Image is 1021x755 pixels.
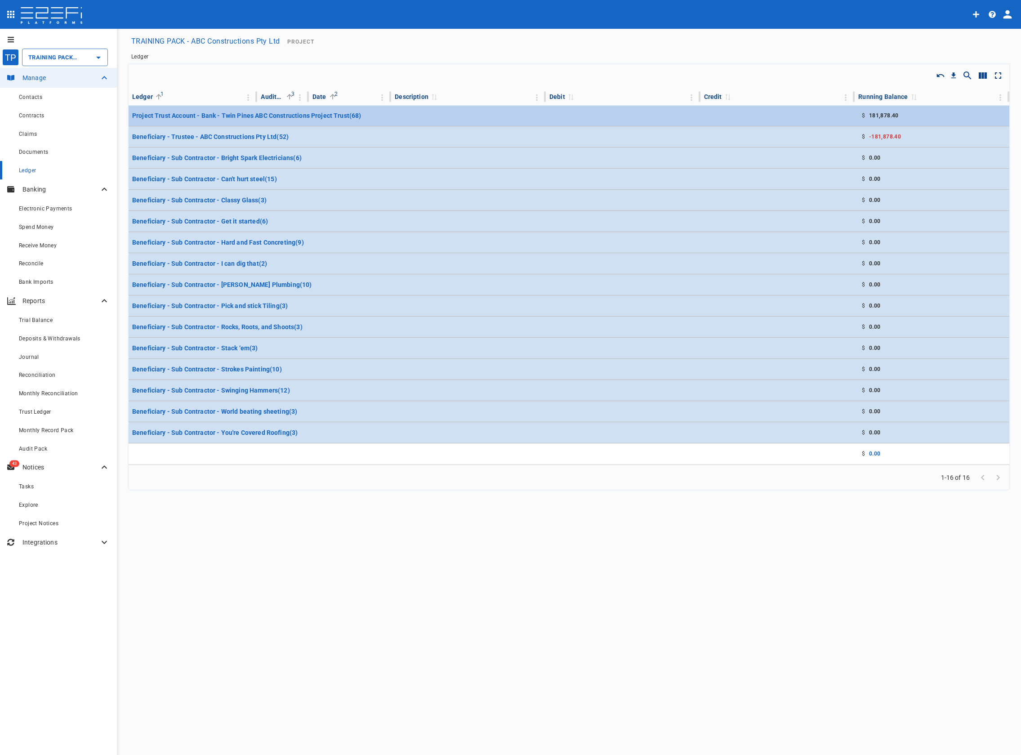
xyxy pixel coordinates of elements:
span: $ [862,324,865,330]
button: Column Actions [241,90,255,105]
span: Monthly Reconciliation [19,390,78,397]
a: Ledger [131,54,148,60]
span: -181,878.40 [869,134,901,140]
span: 0.00 [869,176,881,182]
div: AuditNumber [261,91,284,102]
p: Beneficiary - Sub Contractor - [PERSON_NAME] Plumbing ( 10 ) [132,280,312,289]
div: Ledger [132,91,153,102]
span: 0.00 [869,303,881,309]
span: 0.00 [869,324,881,330]
span: Bank Imports [19,279,54,285]
span: 43 [9,460,19,467]
button: Column Actions [293,90,307,105]
span: $ [862,387,865,393]
div: TP [2,49,19,66]
span: Project Notices [19,520,58,527]
p: Beneficiary - Sub Contractor - Can't hurt steel ( 15 ) [132,174,277,183]
span: $ [862,408,865,415]
span: 0.00 [869,260,881,267]
span: Sorted by Ledger ascending [153,93,164,101]
p: Beneficiary - Sub Contractor - Stack ‘em ( 3 ) [132,344,258,353]
button: Reset Sorting [934,69,947,82]
span: 0.00 [869,345,881,351]
span: 0.00 [869,239,881,246]
span: $ [862,176,865,182]
span: $ [862,197,865,203]
span: Sort by Running Balance descending [908,93,919,101]
input: TRAINING PACK - ABC Constructions Pty Ltd [26,53,79,62]
p: Notices [22,463,99,472]
button: Open [92,51,105,64]
p: Beneficiary - Sub Contractor - Hard and Fast Concreting ( 9 ) [132,238,304,247]
span: 3 [289,89,298,98]
div: Description [395,91,428,102]
span: Sort by Credit descending [722,93,733,101]
button: Show/Hide search [960,68,975,83]
span: Audit Pack [19,446,47,452]
span: Sort by Debit descending [565,93,576,101]
p: Beneficiary - Sub Contractor - I can dig that ( 2 ) [132,259,267,268]
p: Beneficiary - Sub Contractor - Get it started ( 6 ) [132,217,268,226]
span: Contracts [19,112,45,119]
span: 0.00 [869,155,881,161]
span: $ [862,134,865,140]
p: Beneficiary - Sub Contractor - World beating sheeting ( 3 ) [132,407,297,416]
span: Ledger [19,167,36,174]
span: Monthly Record Pack [19,427,74,433]
span: 0.00 [869,451,881,457]
span: 0.00 [869,387,881,393]
div: Credit [704,91,722,102]
span: $ [862,260,865,267]
span: 0.00 [869,218,881,224]
p: Beneficiary - Sub Contractor - Classy Glass ( 3 ) [132,196,267,205]
span: Contacts [19,94,42,100]
span: Spend Money [19,224,54,230]
span: $ [862,429,865,436]
span: Go to next page [990,473,1006,481]
span: Explore [19,502,38,508]
span: 0.00 [869,366,881,372]
span: $ [862,281,865,288]
p: Beneficiary - Sub Contractor - Pick and stick Tiling ( 3 ) [132,301,288,310]
span: 0.00 [869,281,881,288]
p: Project Trust Account - Bank - Twin Pines ABC Constructions Project Trust ( 68 ) [132,111,361,120]
span: $ [862,112,865,119]
span: $ [862,303,865,309]
span: Tasks [19,483,34,490]
button: Column Actions [530,90,544,105]
span: Journal [19,354,39,360]
p: Beneficiary - Sub Contractor - Strokes Painting ( 10 ) [132,365,282,374]
span: 181,878.40 [869,112,899,119]
span: Sorted by AuditNumber ascending [284,93,294,101]
button: Column Actions [684,90,699,105]
button: Column Actions [838,90,853,105]
p: Reports [22,296,99,305]
p: Beneficiary - Sub Contractor - You're Covered Roofing ( 3 ) [132,428,298,437]
button: Column Actions [993,90,1008,105]
div: Debit [549,91,565,102]
div: Running Balance [858,91,908,102]
span: $ [862,218,865,224]
span: 1 [158,89,167,98]
span: $ [862,239,865,246]
span: Electronic Payments [19,206,72,212]
span: Trust Ledger [19,409,51,415]
span: $ [862,345,865,351]
p: Manage [22,73,99,82]
span: Reconciliation [19,372,56,378]
button: Download CSV [947,69,960,82]
span: Sorted by Date ascending [327,93,338,101]
span: 0.00 [869,408,881,415]
span: $ [862,451,865,457]
span: 2 [332,89,341,98]
span: Trial Balance [19,317,53,323]
span: $ [862,366,865,372]
p: Integrations [22,538,99,547]
nav: breadcrumb [131,54,1007,60]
